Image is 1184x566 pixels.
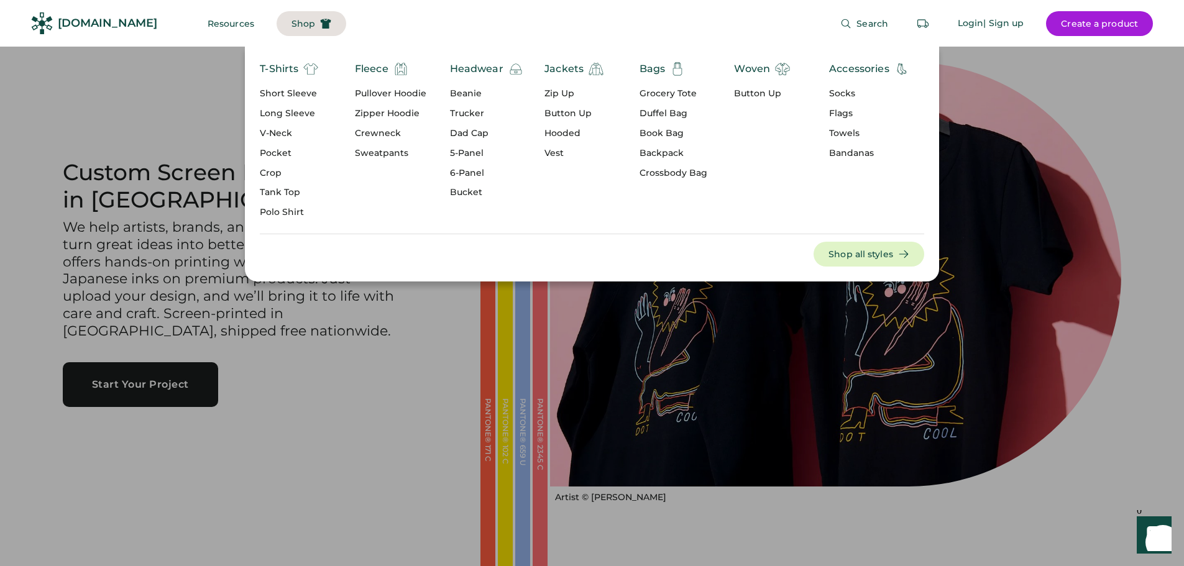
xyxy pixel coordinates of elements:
img: t-shirt%20%282%29.svg [303,62,318,76]
div: Fleece [355,62,388,76]
div: Tank Top [260,186,318,199]
div: [DOMAIN_NAME] [58,16,157,31]
button: Shop all styles [814,242,924,267]
div: Accessories [829,62,889,76]
div: | Sign up [983,17,1024,30]
div: Headwear [450,62,503,76]
div: Bandanas [829,147,909,160]
iframe: Front Chat [1125,510,1178,564]
img: shirt.svg [775,62,790,76]
div: Pocket [260,147,318,160]
img: accessories-ab-01.svg [894,62,909,76]
div: 5-Panel [450,147,523,160]
span: Shop [291,19,315,28]
button: Shop [277,11,346,36]
div: Flags [829,107,909,120]
img: Rendered Logo - Screens [31,12,53,34]
div: Dad Cap [450,127,523,140]
div: Zip Up [544,88,603,100]
div: Beanie [450,88,523,100]
div: Crewneck [355,127,426,140]
div: Backpack [640,147,707,160]
img: Totebag-01.svg [670,62,685,76]
div: Crossbody Bag [640,167,707,180]
div: Vest [544,147,603,160]
div: Sweatpants [355,147,426,160]
button: Search [825,11,903,36]
button: Resources [193,11,269,36]
div: Duffel Bag [640,107,707,120]
button: Create a product [1046,11,1153,36]
div: Socks [829,88,909,100]
button: Retrieve an order [911,11,935,36]
div: Hooded [544,127,603,140]
div: Bags [640,62,666,76]
div: Towels [829,127,909,140]
div: Bucket [450,186,523,199]
div: Button Up [734,88,790,100]
div: 6-Panel [450,167,523,180]
div: T-Shirts [260,62,298,76]
div: Pullover Hoodie [355,88,426,100]
div: Crop [260,167,318,180]
div: Long Sleeve [260,107,318,120]
img: hoodie.svg [393,62,408,76]
img: beanie.svg [508,62,523,76]
div: Zipper Hoodie [355,107,426,120]
div: Login [958,17,984,30]
div: Trucker [450,107,523,120]
img: jacket%20%281%29.svg [589,62,603,76]
div: Grocery Tote [640,88,707,100]
span: Search [856,19,888,28]
div: Book Bag [640,127,707,140]
div: V-Neck [260,127,318,140]
div: Polo Shirt [260,206,318,219]
div: Jackets [544,62,584,76]
div: Woven [734,62,770,76]
div: Button Up [544,107,603,120]
div: Short Sleeve [260,88,318,100]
